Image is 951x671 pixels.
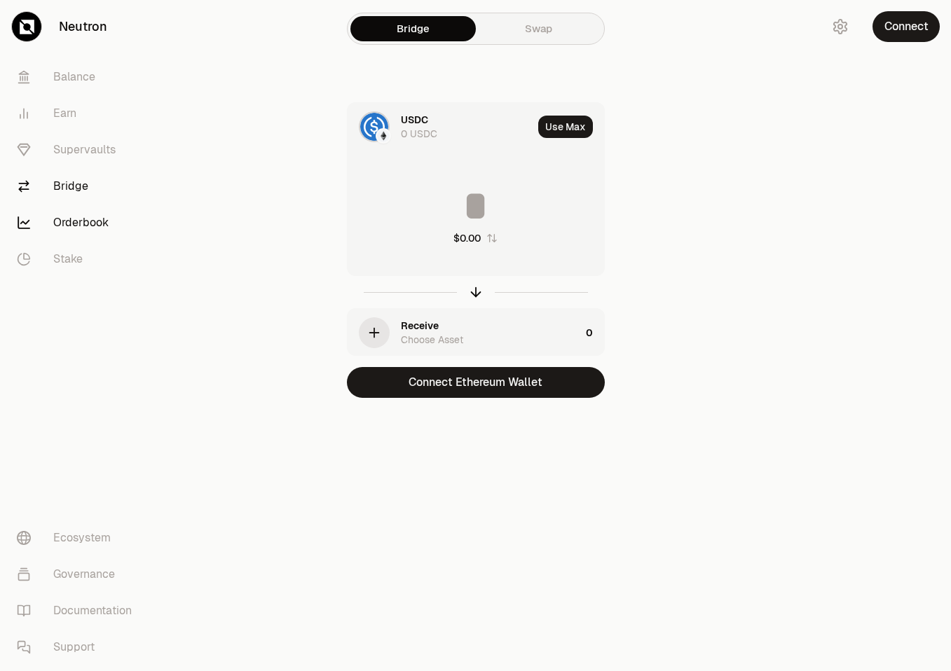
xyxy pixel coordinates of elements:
div: Choose Asset [401,333,463,347]
a: Support [6,629,151,665]
a: Orderbook [6,205,151,241]
div: Receive [401,319,439,333]
a: Ecosystem [6,520,151,556]
div: $0.00 [453,231,481,245]
button: Connect [873,11,940,42]
div: 0 USDC [401,127,437,141]
a: Earn [6,95,151,132]
a: Stake [6,241,151,277]
button: $0.00 [453,231,498,245]
a: Supervaults [6,132,151,168]
a: Governance [6,556,151,593]
button: Use Max [538,116,593,138]
img: USDC Logo [360,113,388,141]
img: Ethereum Logo [377,130,390,142]
div: USDC [401,113,428,127]
a: Documentation [6,593,151,629]
a: Bridge [6,168,151,205]
button: Connect Ethereum Wallet [347,367,605,398]
div: ReceiveChoose Asset [348,309,580,357]
a: Swap [476,16,601,41]
a: Balance [6,59,151,95]
div: USDC LogoEthereum LogoUSDC0 USDC [348,103,533,151]
a: Bridge [350,16,476,41]
div: 0 [586,309,604,357]
button: ReceiveChoose Asset0 [348,309,604,357]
